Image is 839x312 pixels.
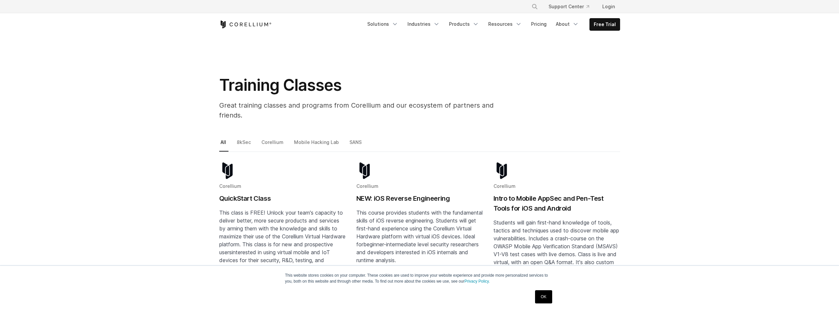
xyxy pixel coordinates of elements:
[219,183,241,189] span: Corellium
[219,138,228,152] a: All
[219,162,346,295] a: Blog post summary: QuickStart Class
[464,279,490,284] a: Privacy Policy.
[356,193,483,203] h2: NEW: iOS Reverse Engineering
[484,18,526,30] a: Resources
[552,18,583,30] a: About
[363,18,620,31] div: Navigation Menu
[219,100,516,120] p: Great training classes and programs from Corellium and our ecosystem of partners and friends.
[348,138,364,152] a: SANS
[524,1,620,13] div: Navigation Menu
[494,162,510,179] img: corellium-logo-icon-dark
[356,162,483,295] a: Blog post summary: NEW: iOS Reverse Engineering
[219,162,236,179] img: corellium-logo-icon-dark
[590,18,620,30] a: Free Trial
[356,183,378,189] span: Corellium
[404,18,444,30] a: Industries
[597,1,620,13] a: Login
[260,138,286,152] a: Corellium
[543,1,594,13] a: Support Center
[219,75,516,95] h1: Training Classes
[285,272,554,284] p: This website stores cookies on your computer. These cookies are used to improve your website expe...
[363,18,402,30] a: Solutions
[235,138,253,152] a: 8kSec
[219,249,330,271] span: interested in using virtual mobile and IoT devices for their security, R&D, testing, and teaching...
[356,209,483,264] p: This course provides students with the fundamental skills of iOS reverse engineering. Students wi...
[494,219,619,273] span: Students will gain first-hand knowledge of tools, tactics and techniques used to discover mobile ...
[356,162,373,179] img: corellium-logo-icon-dark
[494,183,516,189] span: Corellium
[219,20,272,28] a: Corellium Home
[494,193,620,213] h2: Intro to Mobile AppSec and Pen-Test Tools for iOS and Android
[219,209,345,256] span: This class is FREE! Unlock your team's capacity to deliver better, more secure products and servi...
[293,138,341,152] a: Mobile Hacking Lab
[535,290,552,303] a: OK
[356,241,479,263] span: beginner-intermediate level security researchers and developers interested in iOS internals and r...
[527,18,551,30] a: Pricing
[529,1,541,13] button: Search
[494,162,620,295] a: Blog post summary: Intro to Mobile AppSec and Pen-Test Tools for iOS and Android
[445,18,483,30] a: Products
[219,193,346,203] h2: QuickStart Class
